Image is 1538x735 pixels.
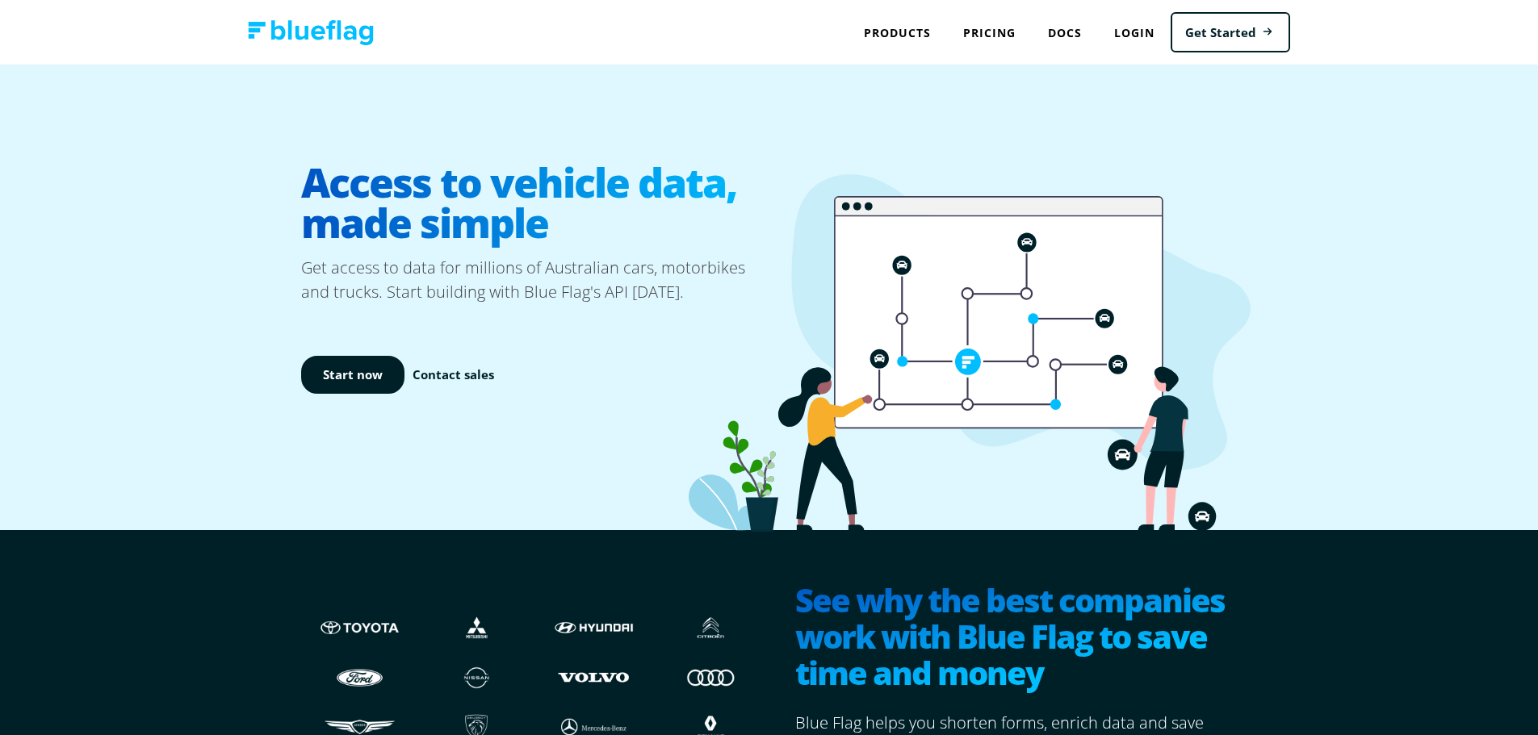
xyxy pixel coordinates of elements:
div: Products [848,16,947,49]
img: Blue Flag logo [248,20,374,45]
h2: See why the best companies work with Blue Flag to save time and money [795,582,1238,695]
img: Volvo logo [551,662,636,692]
img: Citroen logo [668,612,753,643]
a: Start now [301,356,404,394]
img: Hyundai logo [551,612,636,643]
img: Audi logo [668,662,753,692]
a: Contact sales [413,365,494,384]
img: Mistubishi logo [434,612,519,643]
a: Pricing [947,16,1032,49]
p: Get access to data for millions of Australian cars, motorbikes and trucks. Start building with Bl... [301,256,769,304]
img: Ford logo [317,662,402,692]
a: Docs [1032,16,1098,49]
a: Get Started [1171,12,1290,53]
h1: Access to vehicle data, made simple [301,149,769,256]
img: Nissan logo [434,662,519,692]
a: Login to Blue Flag application [1098,16,1171,49]
img: Toyota logo [317,612,402,643]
